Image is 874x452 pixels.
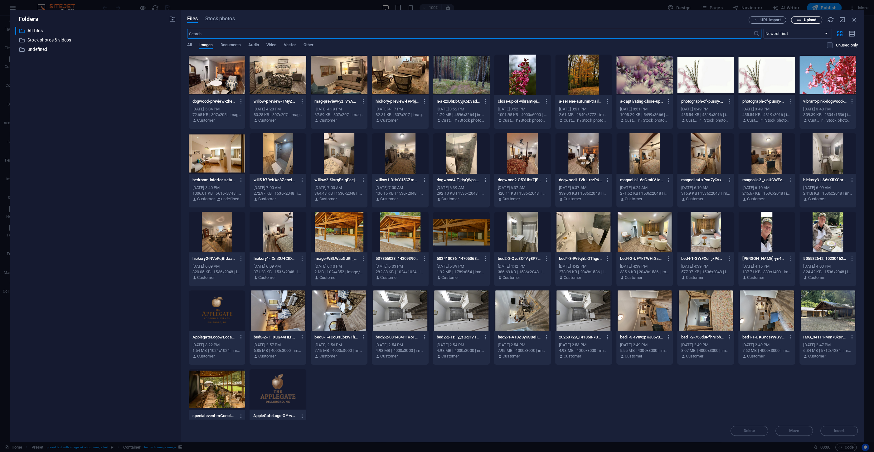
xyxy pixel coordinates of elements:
[380,353,398,359] p: Customer
[582,118,608,123] p: Stock photos & videos
[258,196,276,202] p: Customer
[314,191,364,196] div: 364.48 KB | 1536x2048 | image/jpeg
[503,275,520,280] p: Customer
[437,348,486,353] div: 4.98 MB | 4000x3000 | image/jpeg
[187,29,753,39] input: Search
[742,112,791,118] div: 435.54 KB | 4819x3016 | image/jpeg
[803,177,847,183] p: hickory3-LS6sXtlXGsrUC-_0Shyh1g.jpg
[803,342,852,348] div: [DATE] 2:47 PM
[284,41,296,50] span: Vector
[559,264,608,269] div: [DATE] 4:42 PM
[704,118,731,123] p: Stock photos & videos
[437,342,486,348] div: [DATE] 2:54 PM
[620,334,663,340] p: bed1-3-rV8v2pKJ05vBAvLfqwVpWQ.jpg
[376,348,425,353] div: 4.98 MB | 4000x3000 | image/jpeg
[803,264,852,269] div: [DATE] 4:00 PM
[681,342,730,348] div: [DATE] 2:49 PM
[559,99,602,104] p: a-serene-autumn-trail-in-hickory-nc-covered-in-fallen-leaves-showcasing-vibrant-fall-colors-9_5GO...
[441,196,459,202] p: Customer
[437,269,486,275] div: 1.92 MB | 1789x854 | image/png
[192,256,236,261] p: hickory2-NVePqBfJaa2SmsgaQHpEkA.jpg
[747,353,764,359] p: Customer
[803,348,852,353] div: 6.34 MB | 5712x4284 | image/jpeg
[197,275,215,280] p: Customer
[437,118,486,123] div: By: Customer | Folder: Stock photos & videos
[192,413,236,419] p: specialevent-mGonoIskv_D6NOwy75BB0w.jpg
[376,191,425,196] div: 406.15 KB | 1536x2048 | image/jpeg
[742,99,785,104] p: photograph-of-pussy-willow-branches-tied-with-a-pink-ribbon-on-a-white-background-O8z9eVVRv9TMk6l...
[319,118,337,123] p: Customer
[253,177,297,183] p: will5-h79cKAc8ZeocIFUgGySRiQ.jpg
[681,264,730,269] div: [DATE] 4:39 PM
[851,16,858,23] i: Close
[681,99,724,104] p: photograph-of-pussy-willow-branches-tied-with-a-pink-ribbon-on-a-white-background-QqNCOvpctgd1yx9...
[376,112,425,118] div: 82.31 KB | 307x207 | image/jpeg
[686,353,703,359] p: Customer
[620,191,669,196] div: 271.52 KB | 1536x2048 | image/jpeg
[503,118,514,123] p: Customer
[314,342,364,348] div: [DATE] 2:56 PM
[314,256,358,261] p: image-WBLWacGdRI_aP_hE-ciaVw.png
[742,118,791,123] div: By: Customer | Folder: Stock photos & videos
[376,342,425,348] div: [DATE] 2:54 PM
[564,196,581,202] p: Customer
[441,275,459,280] p: Customer
[749,16,786,24] button: URL import
[437,112,486,118] div: 1.79 MB | 4896x3264 | image/jpeg
[760,18,781,22] span: URL import
[620,269,669,275] div: 335.6 KB | 2048x1536 | image/jpeg
[681,177,724,183] p: magnolia4-xPoa7yCsxRzWdDRjWF84oA.jpg
[376,264,425,269] div: [DATE] 6:03 PM
[808,353,825,359] p: Customer
[620,177,663,183] p: magnolia1-6oGmKV1dGeDq0U7ZAsN6QA.jpg
[747,118,758,123] p: Customer
[559,118,608,123] div: By: Customer | Folder: Stock photos & videos
[197,118,215,123] p: Customer
[559,334,602,340] p: 20250729_141858-7UfROxsnfF3XbwcC3LJXDQ.jpg
[620,348,669,353] div: 5.55 MB | 4000x3000 | image/jpeg
[197,196,215,202] p: Customer
[187,41,192,50] span: All
[803,99,847,104] p: vibrant-pink-dogwood-flowers-blooming-against-a-clear-blue-sky-showcasing-spring-s-beauty-YSLixBv...
[192,264,242,269] div: [DATE] 6:09 AM
[686,196,703,202] p: Customer
[559,106,608,112] div: [DATE] 3:51 PM
[498,106,547,112] div: [DATE] 3:52 PM
[559,269,608,275] div: 278.09 KB | 2048x1536 | image/jpeg
[441,353,459,359] p: Customer
[376,106,425,112] div: [DATE] 4:17 PM
[253,264,303,269] div: [DATE] 6:09 AM
[253,112,303,118] div: 80.28 KB | 307x207 | image/jpeg
[747,196,764,202] p: Customer
[437,256,480,261] p: 503418036_1470506324271636_2791329059315074634_n-egaHQt-daOK41N0olpSkXg.png
[839,16,846,23] i: Minimize
[314,348,364,353] div: 7.15 MB | 4000x3000 | image/jpeg
[808,118,819,123] p: Customer
[376,269,425,275] div: 282.38 KB | 1024x1024 | image/jpeg
[681,334,724,340] p: bed1-2-75Jd0RfhNIbbFsMhr4qVvg.jpg
[376,334,419,340] p: bed2-2-u81484HFRoFNhCzWhtdJ2w.jpg
[625,196,642,202] p: Customer
[441,118,453,123] p: Customer
[498,185,547,191] div: [DATE] 6:37 AM
[253,269,303,275] div: 371.28 KB | 1536x2048 | image/jpeg
[564,118,575,123] p: Customer
[437,191,486,196] div: 292.13 KB | 1536x2048 | image/jpeg
[314,334,358,340] p: bed3-1-4CoGsEbzWFh1mmOjIUwUXA.jpg
[192,196,242,202] div: By: Customer | Folder: undefined
[27,46,164,53] p: undefined
[564,353,581,359] p: Customer
[498,191,547,196] div: 420.11 KB | 1536x2048 | image/jpeg
[258,275,276,280] p: Customer
[804,18,816,22] span: Upload
[625,118,636,123] p: Customer
[803,269,852,275] div: 324.42 KB | 1536x2048 | image/jpeg
[620,106,669,112] div: [DATE] 3:51 PM
[681,185,730,191] div: [DATE] 6:10 AM
[681,348,730,353] div: 8.07 MB | 4000x3000 | image/jpeg
[437,264,486,269] div: [DATE] 5:39 PM
[742,334,785,340] p: bed1-1-UKGncsWyGVx_DXj_0gt77Q.jpg
[742,342,791,348] div: [DATE] 2:49 PM
[498,269,547,275] div: 386.69 KB | 1536x2048 | image/jpeg
[319,196,337,202] p: Customer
